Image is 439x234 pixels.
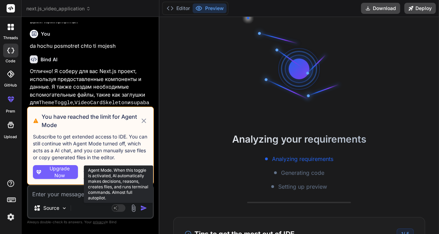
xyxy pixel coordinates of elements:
[27,219,154,225] p: Always double-check its answers. Your in Bind
[281,169,324,177] span: Generating code
[39,100,73,106] code: ThemeToggle
[84,165,148,179] div: Or, Add your Claude API Key
[41,30,50,37] h6: You
[130,204,138,212] img: attachment
[30,42,152,50] p: da hochu posmotret chto ti mojesh
[278,182,327,191] span: Setting up preview
[4,134,17,140] label: Upload
[159,132,439,146] h2: Analyzing your requirements
[404,3,436,14] button: Deploy
[361,3,400,14] button: Download
[140,205,147,211] img: icon
[6,108,15,114] label: prem
[5,211,17,223] img: settings
[43,205,59,211] p: Source
[33,133,148,161] p: Subscribe to get extended access to IDE. You can still continue with Agent Mode turned off, which...
[42,112,140,129] h3: You have reached the limit for Agent Mode
[164,3,193,13] button: Editor
[193,3,227,13] button: Preview
[26,5,91,12] span: next.js_video_application
[61,205,67,211] img: Pick Models
[3,35,18,41] label: threads
[272,155,333,163] span: Analyzing requirements
[74,100,128,106] code: VideoCardSkeleton
[33,165,78,179] button: Upgrade Now
[41,56,58,63] h6: Bind AI
[93,220,105,224] span: privacy
[6,58,16,64] label: code
[4,82,17,88] label: GitHub
[110,204,127,212] button: Agent Mode. When this toggle is activated, AI automatically makes decisions, reasons, creates fil...
[44,165,75,179] span: Upgrade Now
[30,67,152,124] p: Отлично! Я соберу для вас Next.js проект, используя предоставленные компоненты и данные. Я также ...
